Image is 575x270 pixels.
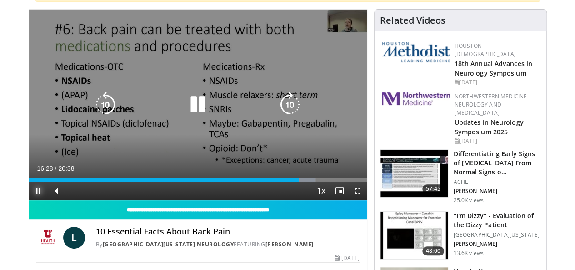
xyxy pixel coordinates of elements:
[380,212,448,259] img: 5373e1fe-18ae-47e7-ad82-0c604b173657.150x105_q85_crop-smart_upscale.jpg
[103,240,234,248] a: [GEOGRAPHIC_DATA][US_STATE] Neurology
[454,197,484,204] p: 25.0K views
[312,182,330,200] button: Playback Rate
[455,92,527,117] a: Northwestern Medicine Neurology and [MEDICAL_DATA]
[37,165,53,172] span: 16:28
[455,78,539,87] div: [DATE]
[455,42,516,58] a: Houston [DEMOGRAPHIC_DATA]
[96,240,360,249] div: By FEATURING
[454,250,484,257] p: 13.6K views
[380,150,448,197] img: 599f3ee4-8b28-44a1-b622-e2e4fac610ae.150x105_q85_crop-smart_upscale.jpg
[455,118,524,136] a: Updates in Neurology Symposium 2025
[454,231,541,239] p: [GEOGRAPHIC_DATA][US_STATE]
[380,15,445,26] h4: Related Videos
[63,227,85,249] a: L
[454,211,541,229] h3: "I'm Dizzy" - Evaluation of the Dizzy Patient
[349,182,367,200] button: Fullscreen
[454,149,541,177] h3: Differentiating Early Signs of [MEDICAL_DATA] From Normal Signs o…
[454,240,541,248] p: [PERSON_NAME]
[380,211,541,260] a: 48:00 "I'm Dizzy" - Evaluation of the Dizzy Patient [GEOGRAPHIC_DATA][US_STATE] [PERSON_NAME] 13....
[36,227,60,249] img: University of Utah Neurology
[454,188,541,195] p: [PERSON_NAME]
[454,178,541,186] p: ACHL
[455,59,532,77] a: 18th Annual Advances in Neurology Symposium
[382,42,450,62] img: 5e4488cc-e109-4a4e-9fd9-73bb9237ee91.png.150x105_q85_autocrop_double_scale_upscale_version-0.2.png
[29,10,367,200] video-js: Video Player
[55,165,57,172] span: /
[265,240,314,248] a: [PERSON_NAME]
[382,92,450,105] img: 2a462fb6-9365-492a-ac79-3166a6f924d8.png.150x105_q85_autocrop_double_scale_upscale_version-0.2.jpg
[29,182,47,200] button: Pause
[422,184,444,194] span: 57:45
[380,149,541,204] a: 57:45 Differentiating Early Signs of [MEDICAL_DATA] From Normal Signs o… ACHL [PERSON_NAME] 25.0K...
[335,254,359,262] div: [DATE]
[47,182,65,200] button: Mute
[29,178,367,182] div: Progress Bar
[330,182,349,200] button: Enable picture-in-picture mode
[455,137,539,145] div: [DATE]
[422,246,444,255] span: 48:00
[96,227,360,237] h4: 10 Essential Facts About Back Pain
[58,165,74,172] span: 20:38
